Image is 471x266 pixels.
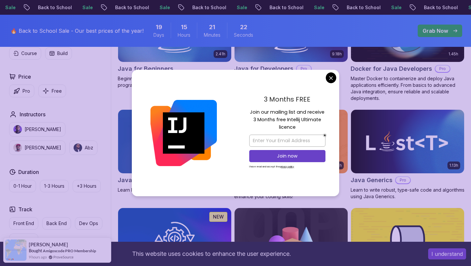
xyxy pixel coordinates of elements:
[85,144,93,151] p: Abz
[351,176,392,185] h2: Java Generics
[351,109,464,200] a: Java Generics card1.13hJava GenericsProLearn to write robust, type-safe code and algorithms using...
[74,143,82,152] img: instructor img
[178,32,190,38] span: Hours
[77,183,96,189] p: +3 Hours
[44,183,64,189] p: 1-3 Hours
[110,4,154,11] p: Back to School
[42,217,71,230] button: Back End
[118,64,173,73] h2: Java for Beginners
[25,144,61,151] p: [PERSON_NAME]
[29,248,42,253] span: Bought
[332,51,342,57] p: 9.18h
[13,220,34,227] p: Front End
[351,64,432,73] h2: Docker for Java Developers
[153,32,164,38] span: Days
[45,47,72,60] button: Build
[341,4,386,11] p: Back to School
[9,85,34,97] button: Pro
[9,217,38,230] button: Front End
[23,88,30,94] p: Pro
[9,180,36,192] button: 0-1 Hour
[428,248,466,259] button: Accept cookies
[204,32,220,38] span: Minutes
[418,4,463,11] p: Back to School
[40,180,69,192] button: 1-3 Hours
[10,27,144,35] p: 🔥 Back to School Sale - Our best prices of the year!
[43,248,96,253] a: Amigoscode PRO Membership
[13,125,22,134] img: instructor img
[118,75,232,88] p: Beginner-friendly Java course for essential programming skills and application development
[209,23,215,32] span: 21 Minutes
[13,183,32,189] p: 0-1 Hour
[32,4,77,11] p: Back to School
[213,214,224,220] p: NEW
[38,85,66,97] button: Free
[9,122,65,137] button: instructor img[PERSON_NAME]
[423,27,448,35] p: Grab Now
[69,141,97,155] button: instructor imgAbz
[77,4,98,11] p: Sale
[386,4,407,11] p: Sale
[53,254,74,260] a: ProveSource
[118,110,231,173] img: Java CLI Build card
[18,168,39,176] h2: Duration
[264,4,308,11] p: Back to School
[187,4,231,11] p: Back to School
[351,110,464,173] img: Java Generics card
[21,50,37,57] p: Course
[73,180,101,192] button: +3 Hours
[351,75,464,102] p: Master Docker to containerize and deploy Java applications efficiently. From basics to advanced J...
[13,143,22,152] img: instructor img
[5,239,26,261] img: provesource social proof notification image
[240,23,247,32] span: 22 Seconds
[29,254,47,260] span: 9 hours ago
[9,141,65,155] button: instructor img[PERSON_NAME]
[118,176,159,185] h2: Java CLI Build
[20,110,45,118] h2: Instructors
[29,242,68,247] span: [PERSON_NAME]
[13,237,34,243] p: Full Stack
[231,4,252,11] p: Sale
[448,51,458,57] p: 1.45h
[18,205,32,213] h2: Track
[351,187,464,200] p: Learn to write robust, type-safe code and algorithms using Java Generics.
[9,234,38,246] button: Full Stack
[156,23,162,32] span: 19 Days
[435,66,450,72] p: Pro
[79,220,98,227] p: Dev Ops
[216,51,225,57] p: 2.41h
[154,4,175,11] p: Sale
[234,64,293,73] h2: Java for Developers
[308,4,329,11] p: Sale
[46,220,67,227] p: Back End
[52,88,62,94] p: Free
[118,109,232,193] a: Java CLI Build card28mJava CLI BuildProLearn how to build a CLI application with Java.
[396,177,410,183] p: Pro
[18,73,31,81] h2: Price
[297,66,311,72] p: Pro
[234,32,253,38] span: Seconds
[57,50,68,57] p: Build
[9,47,41,60] button: Course
[5,247,418,261] div: This website uses cookies to enhance the user experience.
[118,187,232,193] p: Learn how to build a CLI application with Java.
[75,217,102,230] button: Dev Ops
[25,126,61,133] p: [PERSON_NAME]
[449,163,458,168] p: 1.13h
[181,23,187,32] span: 15 Hours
